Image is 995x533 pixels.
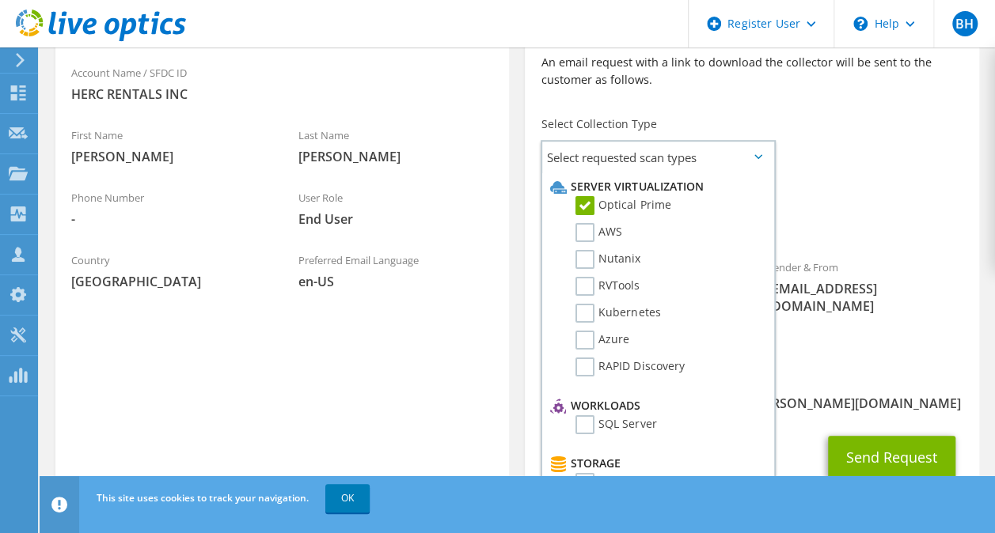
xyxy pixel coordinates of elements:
label: SQL Server [575,415,656,434]
span: [GEOGRAPHIC_DATA] [71,273,267,290]
span: BH [952,11,978,36]
span: [PERSON_NAME] [71,148,267,165]
p: An email request with a link to download the collector will be sent to the customer as follows. [541,54,963,89]
div: Account Name / SFDC ID [55,56,509,111]
div: Last Name [283,119,510,173]
span: en-US [298,273,494,290]
a: OK [325,484,370,512]
div: Country [55,244,283,298]
label: AWS [575,223,622,242]
div: Requested Collections [525,180,978,243]
div: First Name [55,119,283,173]
li: Workloads [546,396,765,415]
span: This site uses cookies to track your navigation. [97,491,309,505]
label: Azure [575,331,629,350]
div: Preferred Email Language [283,244,510,298]
label: RAPID Discovery [575,357,684,376]
label: CLARiiON/VNX [575,473,674,492]
span: Select requested scan types [542,142,773,173]
label: Kubernetes [575,304,660,323]
svg: \n [853,17,868,31]
div: User Role [283,181,510,236]
div: To [525,251,752,357]
div: CC & Reply To [525,365,978,420]
span: End User [298,210,494,228]
li: Storage [546,454,765,473]
label: Nutanix [575,250,640,269]
button: Send Request [828,436,955,478]
span: [EMAIL_ADDRESS][DOMAIN_NAME] [768,280,963,315]
li: Server Virtualization [546,177,765,196]
label: Select Collection Type [541,116,656,132]
span: HERC RENTALS INC [71,85,493,103]
div: Sender & From [752,251,979,323]
label: Optical Prime [575,196,670,215]
span: [PERSON_NAME] [298,148,494,165]
span: - [71,210,267,228]
label: RVTools [575,277,640,296]
div: Phone Number [55,181,283,236]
